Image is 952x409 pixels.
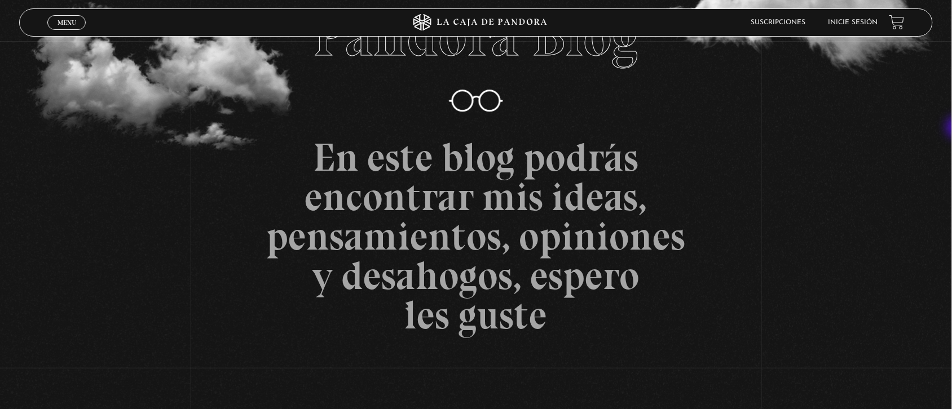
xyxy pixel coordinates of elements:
a: View your shopping cart [889,15,905,30]
h3: En este blog podrás encontrar mis ideas, pensamientos, opiniones y desahogos, espero les guste [191,137,762,335]
a: Inicie sesión [828,19,878,26]
a: Suscripciones [751,19,806,26]
span: Menu [58,19,76,26]
span: Cerrar [54,28,80,36]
